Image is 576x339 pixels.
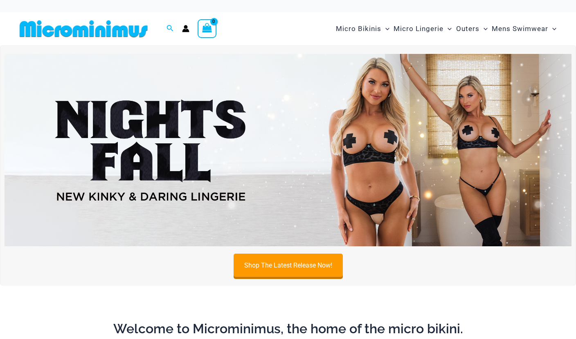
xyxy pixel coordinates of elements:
[16,20,151,38] img: MM SHOP LOGO FLAT
[381,18,389,39] span: Menu Toggle
[548,18,556,39] span: Menu Toggle
[234,254,343,277] a: Shop The Latest Release Now!
[490,16,558,41] a: Mens SwimwearMenu ToggleMenu Toggle
[334,16,391,41] a: Micro BikinisMenu ToggleMenu Toggle
[492,18,548,39] span: Mens Swimwear
[454,16,490,41] a: OutersMenu ToggleMenu Toggle
[336,18,381,39] span: Micro Bikinis
[391,16,454,41] a: Micro LingerieMenu ToggleMenu Toggle
[22,320,553,337] h2: Welcome to Microminimus, the home of the micro bikini.
[333,15,560,42] nav: Site Navigation
[456,18,479,39] span: Outers
[479,18,488,39] span: Menu Toggle
[166,24,174,34] a: Search icon link
[4,54,571,246] img: Night's Fall Silver Leopard Pack
[198,19,216,38] a: View Shopping Cart, empty
[443,18,452,39] span: Menu Toggle
[394,18,443,39] span: Micro Lingerie
[182,25,189,32] a: Account icon link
